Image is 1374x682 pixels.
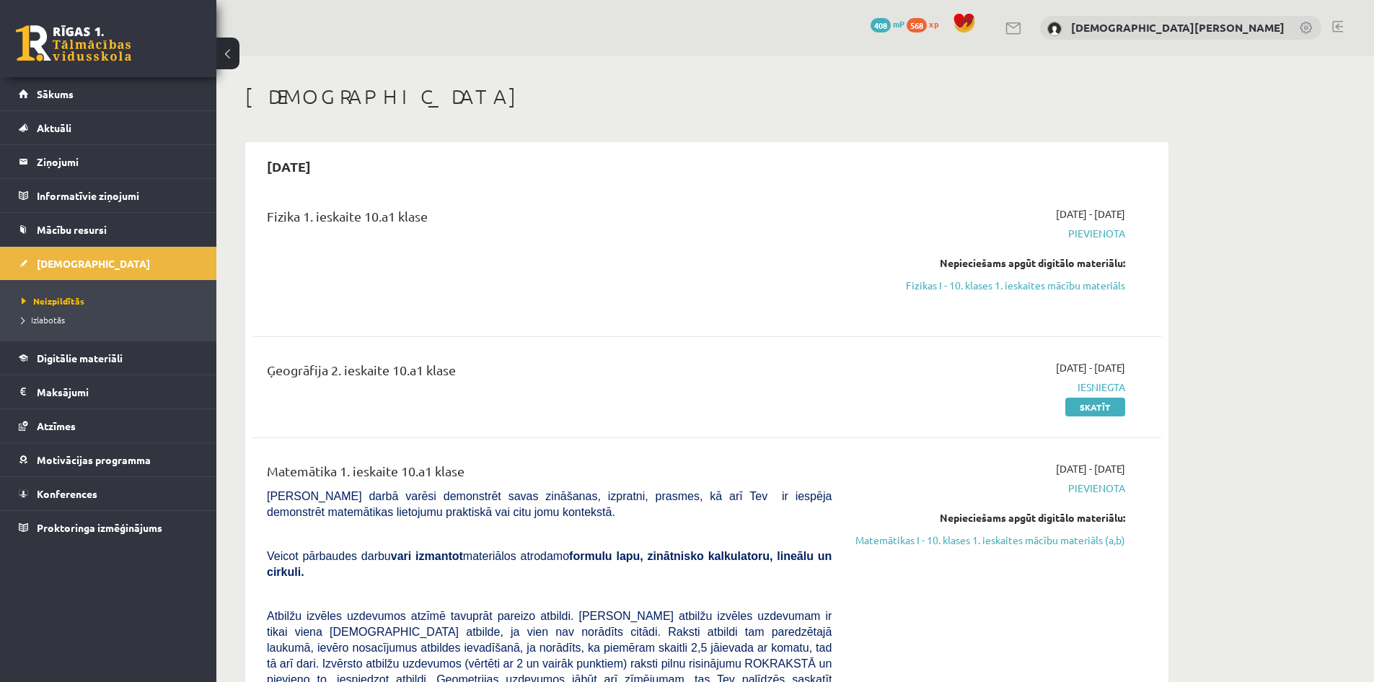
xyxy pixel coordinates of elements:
[16,25,131,61] a: Rīgas 1. Tālmācības vidusskola
[391,550,463,562] b: vari izmantot
[19,409,198,442] a: Atzīmes
[853,510,1125,525] div: Nepieciešams apgūt digitālo materiālu:
[19,111,198,144] a: Aktuāli
[37,453,151,466] span: Motivācijas programma
[267,206,832,233] div: Fizika 1. ieskaite 10.a1 klase
[37,351,123,364] span: Digitālie materiāli
[22,313,202,326] a: Izlabotās
[871,18,891,32] span: 408
[19,213,198,246] a: Mācību resursi
[37,521,162,534] span: Proktoringa izmēģinājums
[37,87,74,100] span: Sākums
[1047,22,1062,36] img: Kristaps Jegorovs
[19,443,198,476] a: Motivācijas programma
[37,121,71,134] span: Aktuāli
[22,295,84,307] span: Neizpildītās
[929,18,938,30] span: xp
[37,375,198,408] legend: Maksājumi
[871,18,904,30] a: 408 mP
[1056,360,1125,375] span: [DATE] - [DATE]
[19,179,198,212] a: Informatīvie ziņojumi
[19,145,198,178] a: Ziņojumi
[907,18,927,32] span: 568
[37,257,150,270] span: [DEMOGRAPHIC_DATA]
[1056,206,1125,222] span: [DATE] - [DATE]
[853,481,1125,496] span: Pievienota
[37,487,97,500] span: Konferences
[267,550,832,578] span: Veicot pārbaudes darbu materiālos atrodamo
[267,360,832,387] div: Ģeogrāfija 2. ieskaite 10.a1 klase
[1065,398,1125,416] a: Skatīt
[267,550,832,578] b: formulu lapu, zinātnisko kalkulatoru, lineālu un cirkuli.
[19,511,198,544] a: Proktoringa izmēģinājums
[853,533,1125,548] a: Matemātikas I - 10. klases 1. ieskaites mācību materiāls (a,b)
[853,255,1125,271] div: Nepieciešams apgūt digitālo materiālu:
[22,294,202,307] a: Neizpildītās
[19,477,198,510] a: Konferences
[19,341,198,375] a: Digitālie materiāli
[1056,461,1125,476] span: [DATE] - [DATE]
[37,419,76,432] span: Atzīmes
[1071,20,1285,35] a: [DEMOGRAPHIC_DATA][PERSON_NAME]
[267,461,832,488] div: Matemātika 1. ieskaite 10.a1 klase
[22,314,65,325] span: Izlabotās
[19,375,198,408] a: Maksājumi
[853,226,1125,241] span: Pievienota
[853,380,1125,395] span: Iesniegta
[37,223,107,236] span: Mācību resursi
[19,247,198,280] a: [DEMOGRAPHIC_DATA]
[37,145,198,178] legend: Ziņojumi
[19,77,198,110] a: Sākums
[853,278,1125,293] a: Fizikas I - 10. klases 1. ieskaites mācību materiāls
[893,18,904,30] span: mP
[252,149,325,183] h2: [DATE]
[907,18,946,30] a: 568 xp
[267,490,832,518] span: [PERSON_NAME] darbā varēsi demonstrēt savas zināšanas, izpratni, prasmes, kā arī Tev ir iespēja d...
[37,179,198,212] legend: Informatīvie ziņojumi
[245,84,1168,109] h1: [DEMOGRAPHIC_DATA]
